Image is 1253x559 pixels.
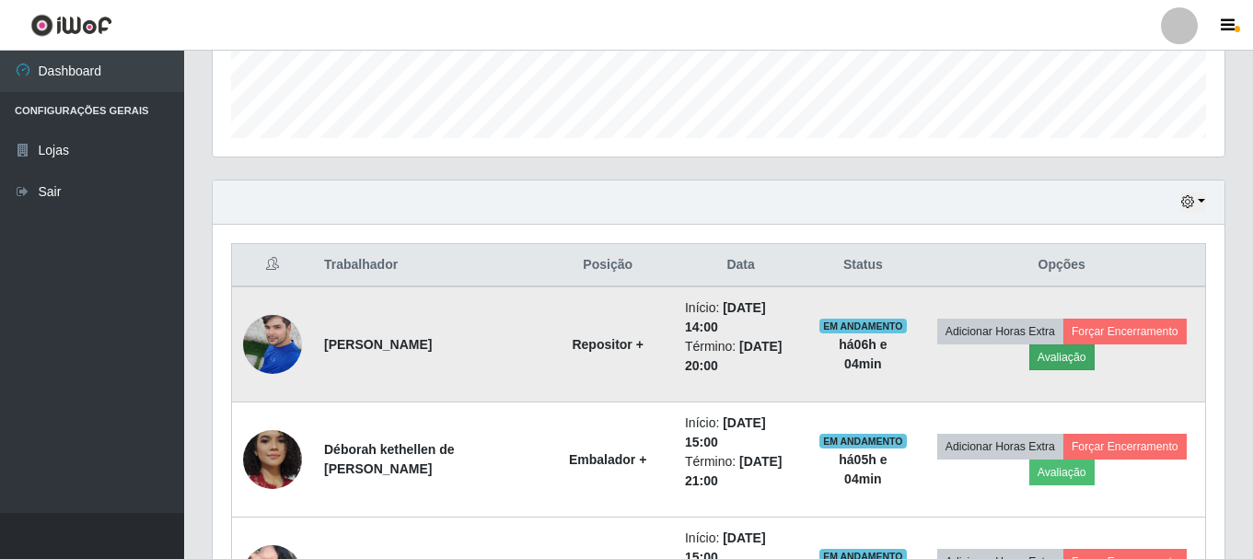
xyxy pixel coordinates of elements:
th: Trabalhador [313,244,541,287]
li: Início: [685,298,796,337]
th: Posição [541,244,674,287]
img: 1705882743267.jpeg [243,399,302,520]
button: Avaliação [1029,460,1095,485]
span: EM ANDAMENTO [819,319,907,333]
button: Forçar Encerramento [1063,434,1187,460]
button: Adicionar Horas Extra [937,434,1063,460]
li: Início: [685,413,796,452]
img: 1749417925528.jpeg [243,305,302,383]
button: Avaliação [1029,344,1095,370]
strong: [PERSON_NAME] [324,337,432,352]
time: [DATE] 15:00 [685,415,766,449]
th: Opções [918,244,1205,287]
strong: há 05 h e 04 min [839,452,887,486]
li: Término: [685,452,796,491]
strong: Embalador + [569,452,646,467]
strong: Repositor + [572,337,643,352]
img: CoreUI Logo [30,14,112,37]
strong: há 06 h e 04 min [839,337,887,371]
button: Forçar Encerramento [1063,319,1187,344]
time: [DATE] 14:00 [685,300,766,334]
button: Adicionar Horas Extra [937,319,1063,344]
th: Data [674,244,807,287]
th: Status [807,244,918,287]
li: Término: [685,337,796,376]
strong: Déborah kethellen de [PERSON_NAME] [324,442,455,476]
span: EM ANDAMENTO [819,434,907,448]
